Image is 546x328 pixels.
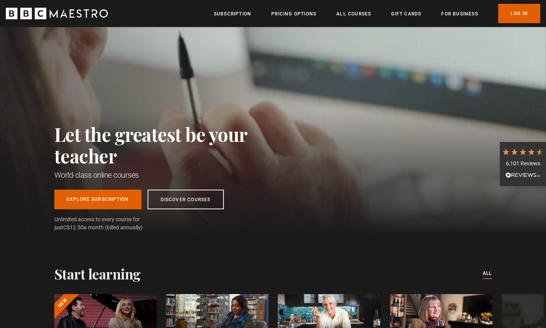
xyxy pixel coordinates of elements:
[336,10,371,18] a: All Courses
[506,172,540,178] img: REVIEWS.io
[6,8,108,19] svg: BBC Maestro
[54,215,158,232] span: Unlimited access to every course for just a month (billed annually)
[148,190,224,209] a: Discover Courses
[502,160,544,168] div: 6,101 Reviews
[54,266,141,282] h2: Start learning
[502,171,544,180] div: Read All Reviews
[271,10,316,18] a: Pricing Options
[498,4,540,23] a: Log In
[63,224,84,230] span: C$12.50
[54,170,282,180] h1: World-class online courses
[214,4,540,23] nav: Primary
[441,10,478,18] a: For business
[500,142,546,187] div: 6,101 ReviewsRead All Reviews
[214,10,251,18] a: Subscription
[54,190,141,209] a: Explore Subscription
[483,269,492,278] a: All
[54,123,282,167] h2: Let the greatest be your teacher
[391,10,421,18] a: Gift Cards
[502,148,544,156] div: 4.7 Stars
